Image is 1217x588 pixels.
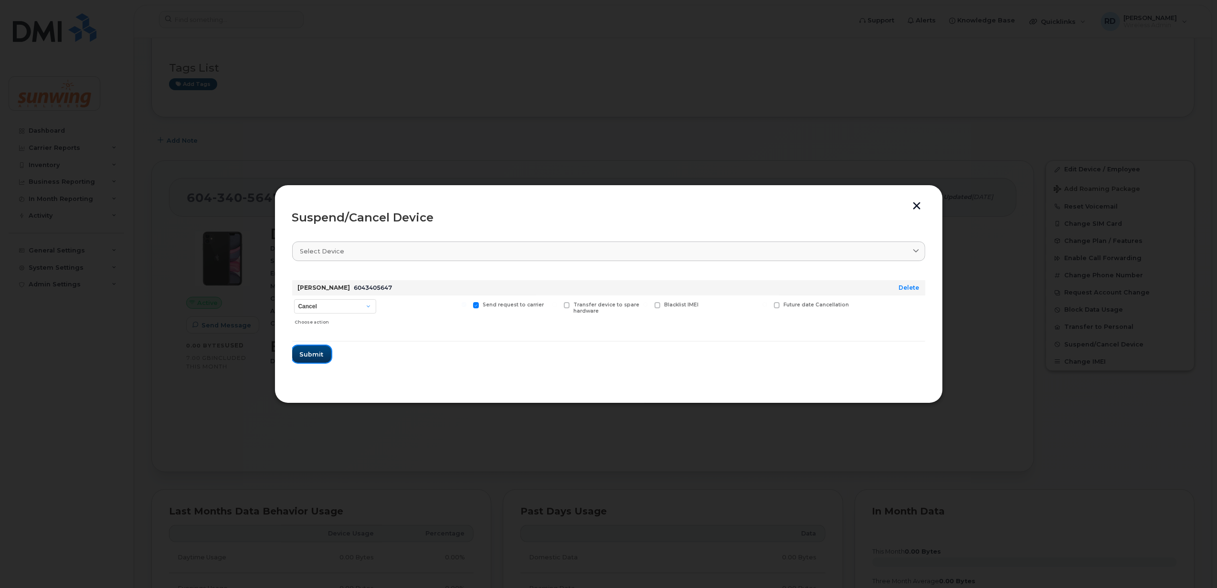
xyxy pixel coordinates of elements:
[292,346,331,363] button: Submit
[783,302,849,308] span: Future date Cancellation
[573,302,639,314] span: Transfer device to spare hardware
[664,302,698,308] span: Blacklist IMEI
[762,302,767,307] input: Future date Cancellation
[292,241,925,261] a: Select device
[295,315,376,326] div: Choose action
[354,284,392,291] span: 6043405647
[483,302,544,308] span: Send request to carrier
[298,284,350,291] strong: [PERSON_NAME]
[899,284,920,291] a: Delete
[643,302,648,307] input: Blacklist IMEI
[462,302,466,307] input: Send request to carrier
[552,302,557,307] input: Transfer device to spare hardware
[300,350,324,359] span: Submit
[292,212,925,223] div: Suspend/Cancel Device
[300,247,345,256] span: Select device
